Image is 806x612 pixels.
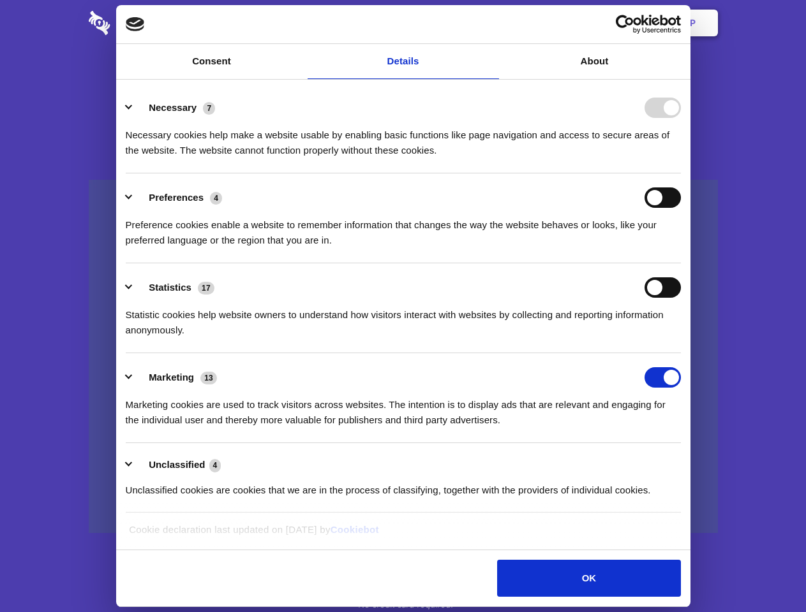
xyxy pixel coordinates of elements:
a: Details [308,44,499,79]
button: Unclassified (4) [126,457,229,473]
a: Usercentrics Cookiebot - opens in a new window [569,15,681,34]
button: Necessary (7) [126,98,223,118]
label: Marketing [149,372,194,382]
span: 17 [198,282,214,295]
a: Login [579,3,634,43]
button: OK [497,560,680,597]
span: 13 [200,372,217,384]
img: logo-wordmark-white-trans-d4663122ce5f474addd5e946df7df03e33cb6a1c49d2221995e7729f52c070b2.svg [89,11,198,35]
iframe: Drift Widget Chat Controller [742,548,791,597]
img: logo [126,17,145,31]
a: Cookiebot [331,524,379,535]
button: Statistics (17) [126,277,223,298]
span: 4 [209,459,221,472]
a: Consent [116,44,308,79]
a: Wistia video thumbnail [89,180,718,534]
button: Marketing (13) [126,367,225,388]
div: Preference cookies enable a website to remember information that changes the way the website beha... [126,208,681,248]
label: Preferences [149,192,204,203]
h4: Auto-redaction of sensitive data, encrypted data sharing and self-destructing private chats. Shar... [89,116,718,158]
a: About [499,44,690,79]
span: 7 [203,102,215,115]
h1: Eliminate Slack Data Loss. [89,57,718,103]
div: Statistic cookies help website owners to understand how visitors interact with websites by collec... [126,298,681,338]
a: Contact [518,3,576,43]
div: Unclassified cookies are cookies that we are in the process of classifying, together with the pro... [126,473,681,498]
div: Cookie declaration last updated on [DATE] by [119,522,687,547]
a: Pricing [375,3,430,43]
label: Statistics [149,282,191,293]
span: 4 [210,192,222,205]
div: Necessary cookies help make a website usable by enabling basic functions like page navigation and... [126,118,681,158]
label: Necessary [149,102,197,113]
div: Marketing cookies are used to track visitors across websites. The intention is to display ads tha... [126,388,681,428]
button: Preferences (4) [126,187,230,208]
